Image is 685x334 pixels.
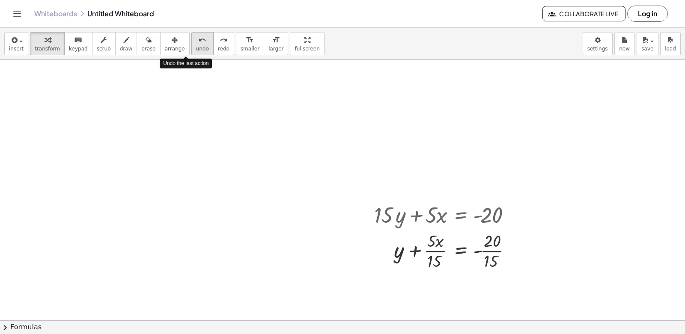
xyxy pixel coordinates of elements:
button: format_sizelarger [264,32,288,55]
button: keyboardkeypad [64,32,92,55]
button: insert [4,32,28,55]
span: erase [141,46,155,52]
span: Collaborate Live [550,10,618,18]
button: redoredo [213,32,234,55]
button: arrange [160,32,190,55]
span: larger [268,46,283,52]
button: undoundo [191,32,214,55]
button: format_sizesmaller [236,32,264,55]
button: Toggle navigation [10,7,24,21]
span: undo [196,46,209,52]
span: load [665,46,676,52]
button: scrub [92,32,116,55]
button: draw [115,32,137,55]
button: load [660,32,681,55]
i: keyboard [74,35,82,45]
button: erase [137,32,160,55]
button: Log in [627,6,668,22]
span: keypad [69,46,88,52]
a: Whiteboards [34,9,77,18]
span: draw [120,46,133,52]
button: new [614,32,635,55]
button: save [637,32,658,55]
button: transform [30,32,65,55]
span: arrange [165,46,185,52]
span: smaller [241,46,259,52]
button: settings [583,32,613,55]
span: fullscreen [295,46,319,52]
i: format_size [272,35,280,45]
span: settings [587,46,608,52]
span: scrub [97,46,111,52]
span: insert [9,46,24,52]
button: fullscreen [290,32,324,55]
span: transform [35,46,60,52]
span: redo [218,46,229,52]
span: save [641,46,653,52]
i: format_size [246,35,254,45]
button: Collaborate Live [542,6,625,21]
i: redo [220,35,228,45]
span: new [619,46,630,52]
i: undo [198,35,206,45]
div: Undo the last action [160,59,212,68]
